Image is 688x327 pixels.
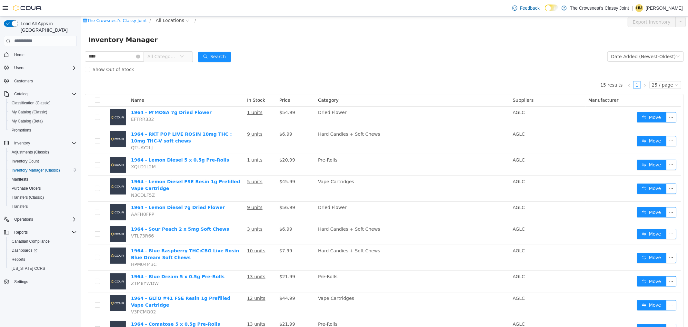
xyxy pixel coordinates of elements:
a: Customers [12,77,35,85]
span: $56.99 [199,188,214,194]
span: $21.99 [199,258,214,263]
span: Adjustments (Classic) [12,150,49,155]
span: Adjustments (Classic) [9,148,77,156]
a: Promotions [9,126,34,134]
span: Manifests [12,177,28,182]
a: Inventory Manager (Classic) [9,166,63,174]
button: icon: ellipsis [595,0,605,11]
span: Inventory Manager [8,18,81,28]
button: Settings [1,277,79,286]
span: / [69,2,70,6]
span: Inventory [12,139,77,147]
i: icon: down [595,38,599,43]
span: Catalog [12,90,77,98]
span: Load All Apps in [GEOGRAPHIC_DATA] [18,20,77,33]
button: Operations [1,215,79,224]
i: icon: down [99,38,103,43]
span: My Catalog (Classic) [12,110,47,115]
a: Dashboards [6,246,79,255]
u: 10 units [166,232,185,237]
span: $7.99 [199,232,212,237]
button: Manifests [6,175,79,184]
span: Inventory [14,141,30,146]
a: Classification (Classic) [9,99,53,107]
td: Vape Cartridges [235,276,430,302]
img: 1964 - Lemon Diesel 5 x 0.5g Pre-Rolls placeholder [29,140,45,156]
span: Dashboards [12,248,37,253]
span: HPM04M3C [50,245,76,250]
span: VTL73R66 [50,217,73,222]
button: icon: ellipsis [585,236,596,247]
u: 5 units [166,163,182,168]
button: icon: ellipsis [585,143,596,153]
i: icon: close-circle [55,38,59,42]
button: Users [12,64,27,72]
span: Reports [14,230,28,235]
span: In Stock [166,81,184,86]
button: icon: ellipsis [585,307,596,318]
span: $6.99 [199,210,212,215]
span: AGLC [432,141,444,146]
img: 1964 - Sour Peach 2 x 5mg Soft Chews placeholder [29,209,45,226]
button: icon: swapMove [556,167,586,177]
span: Reports [12,228,77,236]
p: [PERSON_NAME] [646,4,683,12]
button: Transfers (Classic) [6,193,79,202]
button: Operations [12,216,36,223]
a: icon: shopThe Crowsnest's Classy Joint [2,2,66,6]
button: icon: swapMove [556,307,586,318]
span: Classification (Classic) [12,100,51,106]
button: icon: swapMove [556,96,586,106]
a: Canadian Compliance [9,237,52,245]
span: EFTRR332 [50,100,73,105]
button: icon: swapMove [556,191,586,201]
span: QTUAY2LJ [50,129,72,134]
img: 1964 - M'MOSA 7g Dried Flower placeholder [29,93,45,109]
span: Canadian Compliance [9,237,77,245]
span: $45.99 [199,163,214,168]
li: Next Page [560,65,568,72]
span: Suppliers [432,81,453,86]
span: Inventory Count [9,157,77,165]
span: Inventory Count [12,159,39,164]
span: Price [199,81,210,86]
button: Home [1,50,79,59]
a: Home [12,51,27,59]
a: Feedback [510,2,542,15]
td: Dried Flower [235,185,430,207]
a: 1964 - GLTO #41 FSE Resin 1g Prefilled Vape Cartridge [50,279,150,291]
span: AGLC [432,188,444,194]
span: AGLC [432,305,444,310]
span: Customers [12,77,77,85]
a: 1964 - M'MOSA 7g Dried Flower [50,93,131,99]
td: Hard Candies + Soft Chews [235,207,430,228]
img: 1964 - Lemon Diesel 7g Dried Flower placeholder [29,188,45,204]
a: My Catalog (Beta) [9,117,45,125]
button: Reports [6,255,79,264]
button: icon: searchSearch [117,35,150,46]
button: Classification (Classic) [6,99,79,108]
span: AGLC [432,115,444,120]
i: icon: left [547,67,551,71]
span: Feedback [520,5,540,11]
a: Transfers (Classic) [9,194,46,201]
button: Catalog [1,90,79,99]
button: icon: swapMove [556,284,586,294]
div: 25 / page [571,65,593,72]
u: 9 units [166,188,182,194]
span: AGLC [432,210,444,215]
button: My Catalog (Classic) [6,108,79,117]
span: AGLC [432,232,444,237]
span: $44.99 [199,279,214,284]
span: Purchase Orders [9,185,77,192]
a: Reports [9,256,28,263]
u: 1 units [166,93,182,99]
span: Dashboards [9,247,77,254]
span: Transfers (Classic) [9,194,77,201]
span: Transfers [12,204,28,209]
button: icon: swapMove [556,236,586,247]
span: My Catalog (Beta) [12,119,43,124]
a: 1964 - Lemon Diesel 5 x 0.5g Pre-Rolls [50,141,148,146]
span: AGLC [432,163,444,168]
